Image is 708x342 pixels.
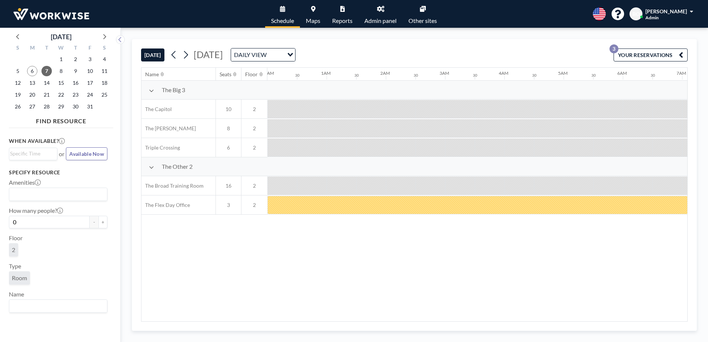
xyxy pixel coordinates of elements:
div: 30 [354,73,359,78]
span: The Flex Day Office [141,202,190,208]
div: Search for option [9,188,107,201]
span: Friday, October 3, 2025 [85,54,95,64]
div: Search for option [231,48,295,61]
button: + [98,216,107,228]
h4: FIND RESOURCE [9,114,113,125]
div: T [40,44,54,53]
div: F [83,44,97,53]
span: Wednesday, October 15, 2025 [56,78,66,88]
span: Monday, October 20, 2025 [27,90,37,100]
span: The [PERSON_NAME] [141,125,196,132]
div: 30 [651,73,655,78]
span: Friday, October 24, 2025 [85,90,95,100]
span: Saturday, October 25, 2025 [99,90,110,100]
span: Friday, October 10, 2025 [85,66,95,76]
span: BO [632,11,640,17]
input: Search for option [10,150,53,158]
span: Admin panel [364,18,397,24]
div: 4AM [499,70,508,76]
span: Sunday, October 26, 2025 [13,101,23,112]
span: Thursday, October 9, 2025 [70,66,81,76]
div: 3AM [440,70,449,76]
h3: Specify resource [9,169,107,176]
span: Room [12,274,27,281]
span: Triple Crossing [141,144,180,151]
span: 2 [241,182,267,189]
span: 2 [12,246,15,253]
div: M [25,44,40,53]
div: 7AM [677,70,686,76]
span: The Capitol [141,106,172,113]
span: Wednesday, October 8, 2025 [56,66,66,76]
span: 2 [241,202,267,208]
button: Available Now [66,147,107,160]
div: 1AM [321,70,331,76]
span: 10 [216,106,241,113]
span: Sunday, October 19, 2025 [13,90,23,100]
div: S [11,44,25,53]
div: 30 [591,73,596,78]
span: Tuesday, October 21, 2025 [41,90,52,100]
span: Thursday, October 2, 2025 [70,54,81,64]
div: 30 [295,73,300,78]
div: Seats [220,71,231,78]
span: Monday, October 6, 2025 [27,66,37,76]
span: DAILY VIEW [233,50,268,60]
div: 12AM [262,70,274,76]
span: Saturday, October 4, 2025 [99,54,110,64]
label: Type [9,262,21,270]
span: Thursday, October 16, 2025 [70,78,81,88]
span: 16 [216,182,241,189]
span: The Broad Training Room [141,182,204,189]
span: The Big 3 [162,86,185,94]
span: 2 [241,106,267,113]
div: W [54,44,69,53]
span: [DATE] [194,49,223,60]
span: Friday, October 31, 2025 [85,101,95,112]
span: Thursday, October 23, 2025 [70,90,81,100]
label: How many people? [9,207,63,214]
div: 30 [473,73,477,78]
span: 2 [241,125,267,132]
span: Tuesday, October 28, 2025 [41,101,52,112]
span: 3 [216,202,241,208]
p: 3 [610,44,618,53]
span: Sunday, October 12, 2025 [13,78,23,88]
button: YOUR RESERVATIONS3 [614,48,688,61]
div: Search for option [9,148,57,159]
span: The Other 2 [162,163,193,170]
img: organization-logo [12,7,91,21]
div: T [68,44,83,53]
span: Maps [306,18,320,24]
span: Wednesday, October 22, 2025 [56,90,66,100]
span: Wednesday, October 1, 2025 [56,54,66,64]
span: 6 [216,144,241,151]
span: Reports [332,18,353,24]
span: Other sites [408,18,437,24]
div: Floor [245,71,258,78]
span: Sunday, October 5, 2025 [13,66,23,76]
span: Monday, October 13, 2025 [27,78,37,88]
span: Saturday, October 11, 2025 [99,66,110,76]
div: 30 [532,73,537,78]
span: Friday, October 17, 2025 [85,78,95,88]
div: 6AM [617,70,627,76]
span: Available Now [69,151,104,157]
label: Name [9,291,24,298]
label: Floor [9,234,23,242]
label: Amenities [9,179,41,186]
span: Thursday, October 30, 2025 [70,101,81,112]
span: Admin [645,15,659,20]
span: Tuesday, October 7, 2025 [41,66,52,76]
span: or [59,150,64,158]
div: 30 [414,73,418,78]
div: Name [145,71,159,78]
input: Search for option [10,301,103,311]
span: [PERSON_NAME] [645,8,687,14]
span: 2 [241,144,267,151]
span: Wednesday, October 29, 2025 [56,101,66,112]
input: Search for option [269,50,283,60]
span: Tuesday, October 14, 2025 [41,78,52,88]
button: - [90,216,98,228]
span: 8 [216,125,241,132]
